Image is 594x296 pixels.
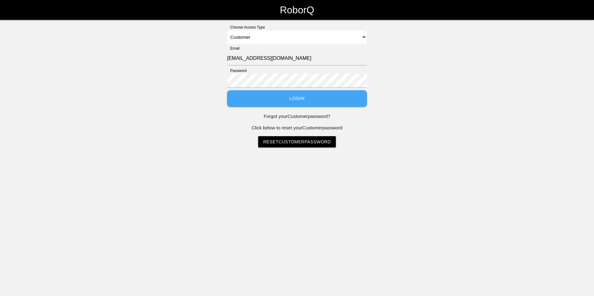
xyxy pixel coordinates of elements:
[227,46,240,51] label: Email
[227,124,367,132] p: Click below to reset your Customer password
[227,25,265,30] label: Choose Access Type
[227,113,367,120] p: Forgot your Customer password?
[227,90,367,107] button: Login
[227,68,247,74] label: Password
[258,136,336,147] a: ResetCustomerPassword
